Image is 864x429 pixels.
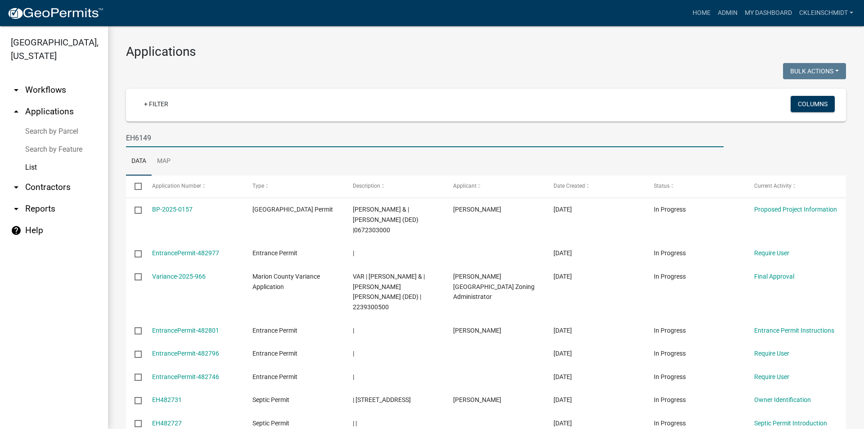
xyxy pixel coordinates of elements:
a: Require User [754,249,789,257]
a: EntrancePermit-482746 [152,373,219,380]
span: Samantha Pollock [453,396,501,403]
span: In Progress [654,273,686,280]
datatable-header-cell: Description [344,176,445,197]
a: ckleinschmidt [796,5,857,22]
span: Date Created [553,183,585,189]
a: + Filter [137,96,175,112]
span: Status [654,183,670,189]
span: | [353,373,354,380]
a: EntrancePermit-482801 [152,327,219,334]
i: arrow_drop_down [11,182,22,193]
span: Septic Permit [252,420,289,427]
button: Columns [791,96,835,112]
button: Bulk Actions [783,63,846,79]
span: Application Number [152,183,201,189]
a: Proposed Project Information [754,206,837,213]
i: arrow_drop_down [11,203,22,214]
span: Entrance Permit [252,373,297,380]
a: Map [152,147,176,176]
a: Variance-2025-966 [152,273,206,280]
datatable-header-cell: Date Created [545,176,645,197]
a: Final Approval [754,273,794,280]
span: Melissa Poffenbarger- Marion County Zoning Administrator [453,273,535,301]
span: | [353,249,354,257]
span: Emilie [453,206,501,213]
span: 09/23/2025 [553,206,572,213]
span: 09/23/2025 [553,350,572,357]
datatable-header-cell: Type [243,176,344,197]
span: | 124 VALLEY VIEW DR | 0811600000 [353,396,411,403]
a: Entrance Permit Instructions [754,327,834,334]
span: Marion County Variance Application [252,273,320,290]
span: VAR | Hoksbergen, Keith Wayne & | Hoksbergen, Connie Lea (DED) | 2239300500 [353,273,425,311]
span: Description [353,183,380,189]
a: Require User [754,350,789,357]
span: Entrance Permit [252,249,297,257]
a: Home [689,5,714,22]
h3: Applications [126,44,846,59]
i: help [11,225,22,236]
span: Travis Hughes [453,327,501,334]
span: | | [353,420,357,427]
datatable-header-cell: Applicant [445,176,545,197]
a: EH482727 [152,420,182,427]
span: In Progress [654,350,686,357]
span: 09/23/2025 [553,273,572,280]
i: arrow_drop_down [11,85,22,95]
i: arrow_drop_up [11,106,22,117]
span: Septic Permit [252,396,289,403]
a: My Dashboard [741,5,796,22]
datatable-header-cell: Select [126,176,143,197]
span: In Progress [654,327,686,334]
span: In Progress [654,206,686,213]
span: | [353,350,354,357]
datatable-header-cell: Current Activity [746,176,846,197]
span: In Progress [654,396,686,403]
a: EntrancePermit-482977 [152,249,219,257]
input: Search for applications [126,129,724,147]
span: Lovell, Dalton W & | Lovell, Emilie K (DED) |0672303000 [353,206,418,234]
a: Owner Identification [754,396,811,403]
span: 09/23/2025 [553,396,572,403]
span: Current Activity [754,183,792,189]
span: In Progress [654,373,686,380]
datatable-header-cell: Application Number [143,176,243,197]
span: 09/23/2025 [553,327,572,334]
span: | [353,327,354,334]
span: Marion County Building Permit [252,206,333,213]
datatable-header-cell: Status [645,176,746,197]
a: Septic Permit Introduction [754,420,827,427]
span: Entrance Permit [252,327,297,334]
span: Entrance Permit [252,350,297,357]
span: In Progress [654,420,686,427]
span: 09/23/2025 [553,249,572,257]
span: Type [252,183,264,189]
span: 09/23/2025 [553,373,572,380]
a: BP-2025-0157 [152,206,193,213]
span: Applicant [453,183,477,189]
a: Admin [714,5,741,22]
a: EntrancePermit-482796 [152,350,219,357]
a: Data [126,147,152,176]
a: EH482731 [152,396,182,403]
span: 09/23/2025 [553,420,572,427]
span: In Progress [654,249,686,257]
a: Require User [754,373,789,380]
